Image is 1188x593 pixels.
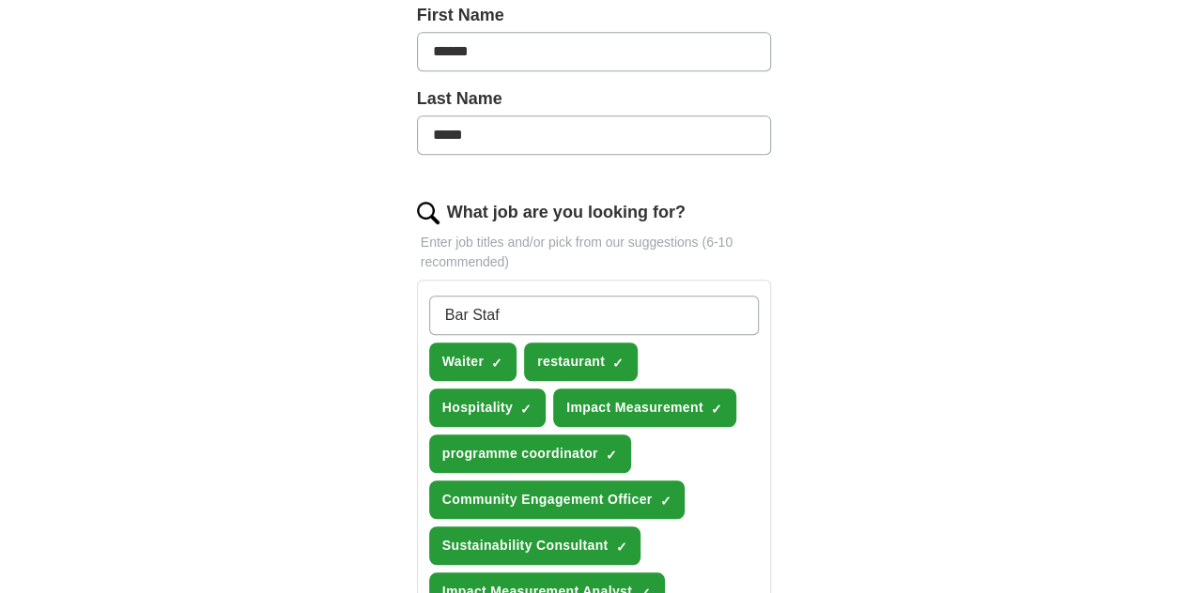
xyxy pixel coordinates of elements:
img: search.png [417,202,440,224]
input: Type a job title and press enter [429,296,760,335]
p: Enter job titles and/or pick from our suggestions (6-10 recommended) [417,233,772,272]
span: ✓ [520,402,532,417]
button: Community Engagement Officer✓ [429,480,686,519]
button: Sustainability Consultant✓ [429,526,641,565]
span: ✓ [491,356,502,371]
span: ✓ [612,356,624,371]
span: ✓ [659,494,671,509]
label: Last Name [417,86,772,112]
span: restaurant [537,352,605,372]
label: First Name [417,3,772,28]
button: programme coordinator✓ [429,434,631,473]
button: Waiter✓ [429,342,517,381]
button: restaurant✓ [524,342,638,381]
button: Impact Measurement✓ [553,388,736,427]
span: ✓ [711,402,722,417]
span: Impact Measurement [566,398,703,418]
span: programme coordinator [442,444,598,464]
span: ✓ [606,448,617,463]
span: ✓ [615,540,626,555]
span: Community Engagement Officer [442,490,653,509]
span: Hospitality [442,398,513,418]
label: What job are you looking for? [447,200,686,225]
button: Hospitality✓ [429,388,546,427]
span: Sustainability Consultant [442,536,609,555]
span: Waiter [442,352,484,372]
